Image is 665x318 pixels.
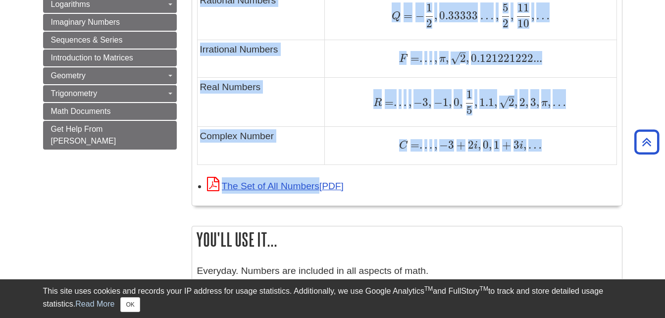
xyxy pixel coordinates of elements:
a: Sequences & Series [43,32,177,49]
span: , [489,138,492,152]
span: – [509,90,514,103]
span: 10 [517,17,529,30]
span: √ [499,96,509,109]
span: 2 [503,17,509,30]
span: , [536,96,539,109]
span: 0 [452,96,460,109]
a: Trigonometry [43,85,177,102]
span: , [432,138,437,152]
span: R [373,98,382,108]
span: = [408,52,419,65]
span: 0.121221222... [469,52,542,65]
span: . [402,96,407,109]
a: Imaginary Numbers [43,14,177,31]
span: − [412,9,424,22]
span: , [407,96,411,109]
span: … [534,9,550,22]
span: 2 [517,96,525,109]
span: = [382,96,394,109]
span: Geometry [51,71,86,80]
span: . [419,52,422,65]
span: . [427,138,432,152]
span: − [431,96,442,109]
button: Close [120,297,140,312]
div: This site uses cookies and records your IP address for usage statistics. Additionally, we use Goo... [43,285,622,312]
span: Sequences & Series [51,36,123,44]
span: 0 [481,138,489,152]
span: … [551,96,566,109]
span: , [460,96,462,109]
span: 0.33333 [437,9,478,22]
span: – [460,46,466,59]
span: 1 [443,96,449,109]
span: 1 [466,88,472,101]
span: 2 [509,96,514,109]
a: Link opens in new window [207,181,344,191]
span: . [419,138,422,152]
td: Complex Number [197,126,325,164]
span: i [474,140,478,151]
span: 11 [517,1,529,14]
td: Real Numbers [197,78,325,126]
a: Introduction to Matrices [43,50,177,66]
span: = [401,9,412,22]
span: 5 [466,104,472,117]
span: . [422,52,427,65]
span: π [437,53,446,64]
span: , [434,9,437,22]
span: , [466,52,469,65]
span: 5 [503,1,509,14]
span: + [500,138,511,152]
span: − [437,138,448,152]
span: , [449,96,452,109]
span: + [454,138,465,152]
span: i [519,140,523,151]
span: , [432,52,437,65]
span: . [422,138,427,152]
span: √ [451,52,460,65]
span: , [523,138,526,152]
td: Irrational Numbers [197,40,325,78]
span: 3 [422,96,428,109]
span: , [428,96,431,109]
span: Trigonometry [51,89,98,98]
span: 2 [465,138,474,152]
span: C [399,140,408,151]
span: . [397,96,402,109]
span: , [514,96,517,109]
h2: You'll use it... [192,226,622,253]
span: , [531,9,534,22]
span: , [478,138,481,152]
span: , [446,52,449,65]
span: . [394,96,397,109]
span: 2 [426,17,432,30]
p: Everyday. Numbers are included in all aspects of math. [197,264,617,278]
span: 3 [511,138,519,152]
span: . [427,52,432,65]
span: , [474,96,477,109]
span: , [494,9,499,22]
span: Get Help From [PERSON_NAME] [51,125,116,145]
span: 3 [528,96,536,109]
a: Math Documents [43,103,177,120]
span: − [411,96,422,109]
span: 2 [460,52,466,65]
a: Read More [75,300,114,308]
span: Introduction to Matrices [51,53,133,62]
span: 1.1 [477,96,494,109]
span: , [511,9,513,22]
span: , [525,96,528,109]
sup: TM [480,285,488,292]
span: Imaginary Numbers [51,18,120,26]
span: 1 [492,138,500,152]
span: Q [392,11,401,22]
sup: TM [424,285,433,292]
span: Math Documents [51,107,111,115]
a: Geometry [43,67,177,84]
span: 1 [426,1,432,14]
span: π [539,98,548,108]
a: Get Help From [PERSON_NAME] [43,121,177,150]
a: Back to Top [631,135,663,149]
span: , [494,96,497,109]
span: … [526,138,542,152]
